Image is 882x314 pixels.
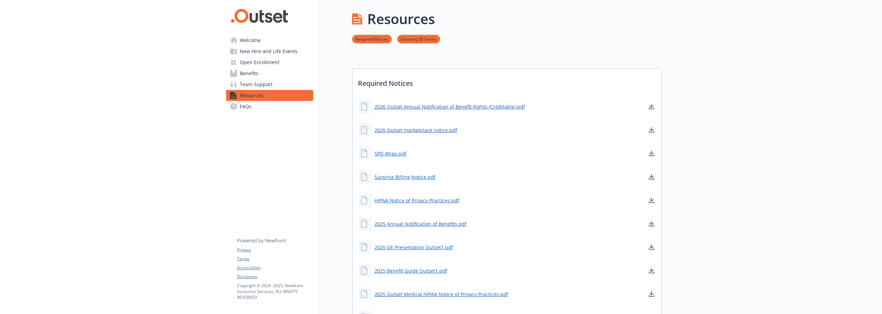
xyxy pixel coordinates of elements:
span: FAQs [240,101,252,112]
a: 2025 Outset Medical HIPAA Notice of Privacy Practices.pdf [375,291,508,298]
a: Accessibility [237,265,313,271]
a: 2025 OE Presentation Outset1.pdf [375,244,453,251]
span: Resources [240,90,264,101]
a: FAQs [226,101,313,112]
a: Privacy [237,247,313,253]
a: 2025 Annual Notification of Benefits.pdf [375,220,466,227]
a: download document [647,149,656,158]
span: Open Enrollment [240,57,279,68]
a: Welcome [226,35,313,46]
a: download document [647,290,656,298]
a: download document [647,102,656,111]
a: 2025 Benefit Guide Outset1.pdf [375,267,447,274]
a: download document [647,243,656,251]
a: HIPAA Notice of Privacy Practices.pdf [375,197,459,204]
p: Required Notices [352,69,661,94]
a: 2026 Outset Annual Notification of Benefit Rights (Creditable).pdf [375,103,525,110]
a: download document [647,173,656,181]
a: Open Enrollment [226,57,313,68]
a: New Hire and Life Events [226,46,313,57]
a: Surprise Billing Notice.pdf [375,173,435,181]
a: download document [647,266,656,275]
h1: Resources [367,9,435,29]
span: Welcome [240,35,261,46]
a: Resources [226,90,313,101]
a: Disclaimer [237,274,313,280]
a: 2026 Outset marketplace notice.pdf [375,126,457,134]
a: SPD Wrap.pdf [375,150,407,157]
span: Benefits [240,68,258,79]
a: Benefits [226,68,313,79]
a: Required Notices [352,36,392,42]
a: download document [647,196,656,204]
span: New Hire and Life Events [240,46,298,57]
a: Glossary Of Terms [397,36,440,42]
a: download document [647,126,656,134]
a: Team Support [226,79,313,90]
a: Terms [237,256,313,262]
span: Team Support [240,79,273,90]
p: Copyright © 2024 - 2025 , Newfront Insurance Services, ALL RIGHTS RESERVED [237,283,313,300]
a: download document [647,220,656,228]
